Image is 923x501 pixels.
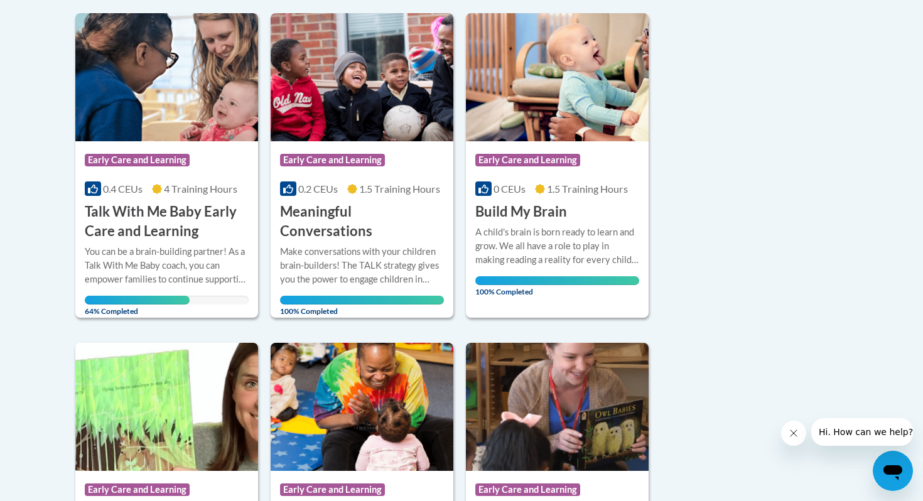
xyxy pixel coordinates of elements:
img: Course Logo [271,343,453,471]
img: Course Logo [75,343,258,471]
span: 100% Completed [475,276,639,296]
img: Course Logo [466,343,649,471]
span: 0.2 CEUs [298,183,338,195]
img: Course Logo [75,13,258,141]
div: Your progress [85,296,190,304]
iframe: Close message [781,421,806,446]
span: 100% Completed [280,296,444,316]
a: Course LogoEarly Care and Learning0.4 CEUs4 Training Hours Talk With Me Baby Early Care and Learn... [75,13,258,317]
div: Your progress [280,296,444,304]
div: Make conversations with your children brain-builders! The TALK strategy gives you the power to en... [280,245,444,286]
span: Early Care and Learning [85,154,190,166]
span: 64% Completed [85,296,190,316]
span: Early Care and Learning [280,483,385,496]
span: 4 Training Hours [164,183,237,195]
span: Early Care and Learning [475,483,580,496]
div: Your progress [475,276,639,285]
span: 1.5 Training Hours [547,183,628,195]
h3: Talk With Me Baby Early Care and Learning [85,202,249,241]
span: Early Care and Learning [85,483,190,496]
iframe: Message from company [811,418,913,446]
div: A child's brain is born ready to learn and grow. We all have a role to play in making reading a r... [475,225,639,267]
span: Early Care and Learning [475,154,580,166]
img: Course Logo [466,13,649,141]
h3: Build My Brain [475,202,567,222]
iframe: Button to launch messaging window [873,451,913,491]
a: Course LogoEarly Care and Learning0 CEUs1.5 Training Hours Build My BrainA child's brain is born ... [466,13,649,317]
h3: Meaningful Conversations [280,202,444,241]
span: 0 CEUs [494,183,526,195]
span: 1.5 Training Hours [359,183,440,195]
img: Course Logo [271,13,453,141]
a: Course LogoEarly Care and Learning0.2 CEUs1.5 Training Hours Meaningful ConversationsMake convers... [271,13,453,317]
div: You can be a brain-building partner! As a Talk With Me Baby coach, you can empower families to co... [85,245,249,286]
span: Early Care and Learning [280,154,385,166]
span: 0.4 CEUs [103,183,143,195]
